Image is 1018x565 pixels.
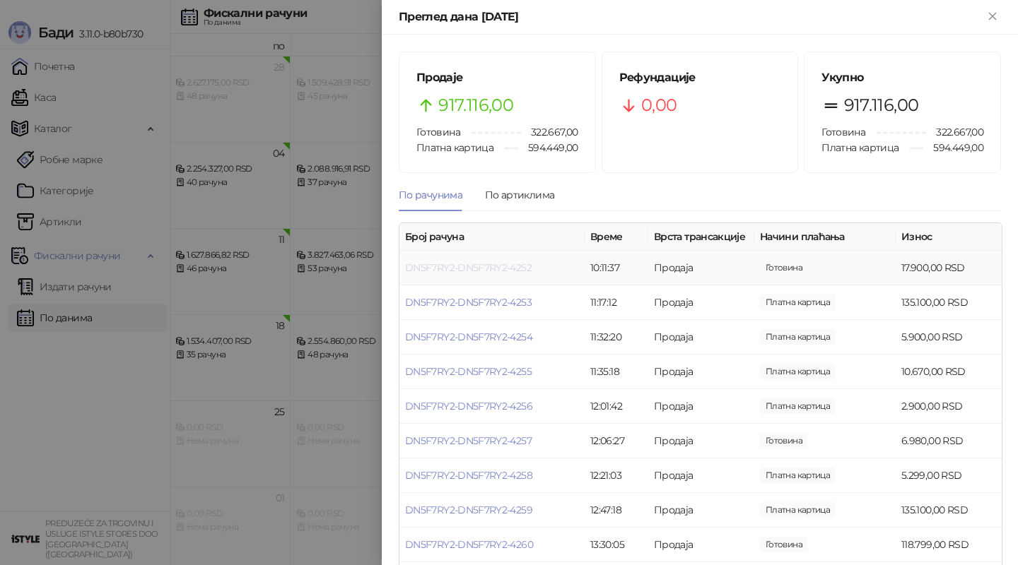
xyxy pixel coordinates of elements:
td: Продаја [648,320,754,355]
span: 5.900,00 [760,329,836,345]
td: Продаја [648,528,754,562]
h5: Рефундације [619,69,781,86]
span: 594.449,00 [923,140,983,155]
h5: Продаје [416,69,578,86]
a: DN5F7RY2-DN5F7RY2-4252 [405,261,532,274]
td: 2.900,00 RSD [896,389,1002,424]
td: Продаја [648,285,754,320]
td: 5.900,00 RSD [896,320,1002,355]
th: Број рачуна [399,223,585,251]
span: 10.670,00 [760,364,836,379]
td: 135.100,00 RSD [896,493,1002,528]
span: Готовина [821,126,865,138]
span: Платна картица [416,141,493,154]
td: 5.299,00 RSD [896,458,1002,493]
td: 135.100,00 RSD [896,285,1002,320]
a: DN5F7RY2-DN5F7RY2-4253 [405,296,532,309]
div: По артиклима [485,187,554,203]
button: Close [984,8,1001,25]
td: 12:01:42 [585,389,648,424]
td: 17.900,00 RSD [896,251,1002,285]
span: 17.900,00 [760,260,808,275]
th: Врста трансакције [648,223,754,251]
span: 322.667,00 [926,124,983,140]
span: 135.100,00 [760,295,836,310]
span: 135.100,00 [760,502,836,518]
span: 5.299,00 [760,468,836,483]
td: 12:21:03 [585,458,648,493]
td: 6.980,00 RSD [896,424,1002,458]
td: 11:35:18 [585,355,648,389]
td: 118.799,00 RSD [896,528,1002,562]
td: 10.670,00 RSD [896,355,1002,389]
span: 917.116,00 [844,92,919,119]
span: 917.116,00 [438,92,513,119]
span: 0,00 [641,92,677,119]
a: DN5F7RY2-DN5F7RY2-4258 [405,469,532,482]
td: Продаја [648,389,754,424]
td: 10:11:37 [585,251,648,285]
div: Преглед дана [DATE] [399,8,984,25]
a: DN5F7RY2-DN5F7RY2-4255 [405,365,532,378]
a: DN5F7RY2-DN5F7RY2-4254 [405,331,532,343]
div: По рачунима [399,187,462,203]
span: 594.449,00 [518,140,578,155]
span: Платна картица [821,141,899,154]
td: 13:30:05 [585,528,648,562]
th: Начини плаћања [754,223,896,251]
td: Продаја [648,355,754,389]
span: 322.667,00 [521,124,578,140]
td: 12:06:27 [585,424,648,458]
span: 118.799,00 [760,537,808,552]
th: Време [585,223,648,251]
a: DN5F7RY2-DN5F7RY2-4259 [405,504,532,516]
td: Продаја [648,493,754,528]
a: DN5F7RY2-DN5F7RY2-4257 [405,434,532,447]
td: 12:47:18 [585,493,648,528]
a: DN5F7RY2-DN5F7RY2-4260 [405,538,533,551]
td: Продаја [648,424,754,458]
span: Готовина [416,126,460,138]
span: 2.900,00 [760,398,836,414]
th: Износ [896,223,1002,251]
a: DN5F7RY2-DN5F7RY2-4256 [405,400,532,412]
td: Продаја [648,458,754,493]
td: 11:32:20 [585,320,648,355]
h5: Укупно [821,69,983,86]
td: 11:17:12 [585,285,648,320]
span: 6.980,00 [760,433,808,448]
td: Продаја [648,251,754,285]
